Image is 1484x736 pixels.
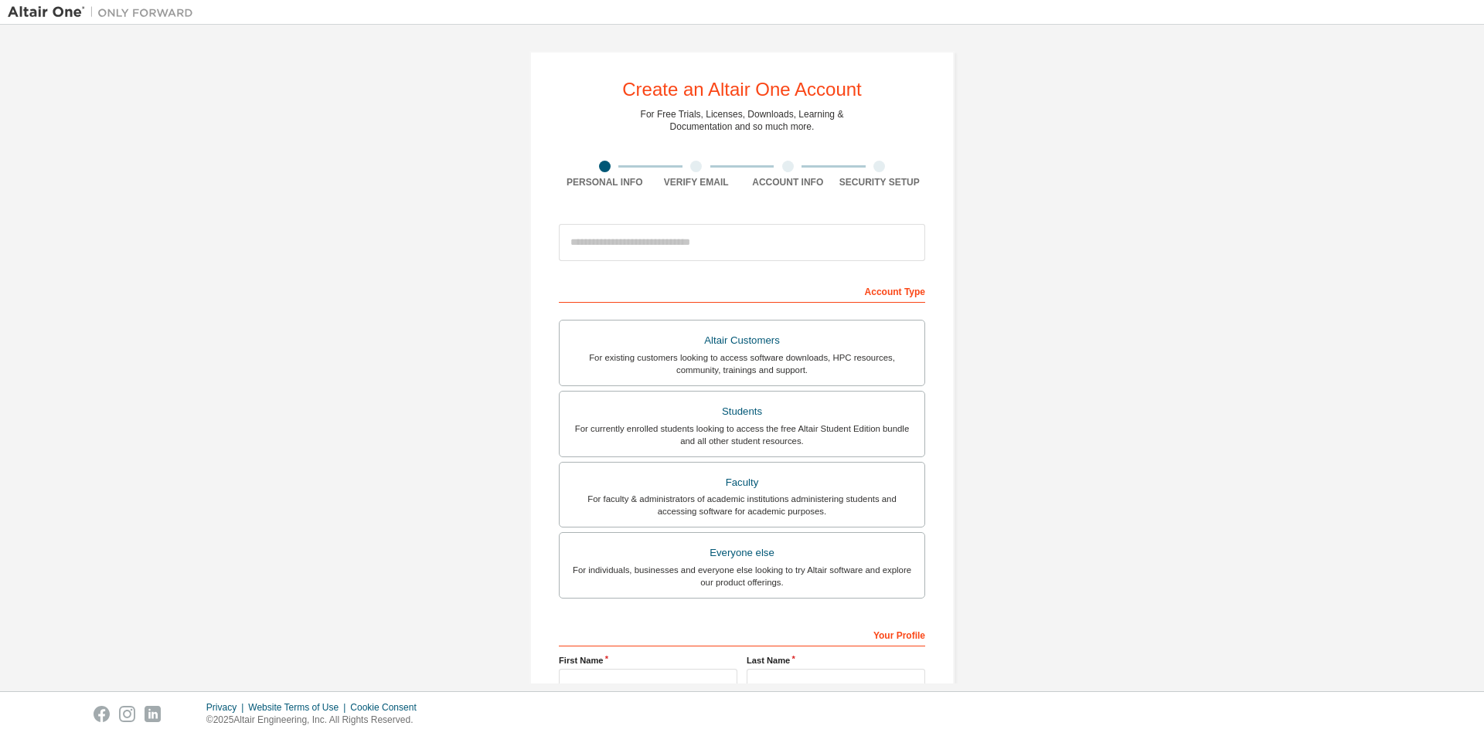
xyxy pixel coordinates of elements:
[206,701,248,714] div: Privacy
[8,5,201,20] img: Altair One
[248,701,350,714] div: Website Terms of Use
[569,330,915,351] div: Altair Customers
[559,654,737,666] label: First Name
[569,351,915,376] div: For existing customers looking to access software downloads, HPC resources, community, trainings ...
[569,422,915,447] div: For currently enrolled students looking to access the free Altair Student Edition bundle and all ...
[206,714,426,727] p: © 2025 Altair Engineering, Inc. All Rights Reserved.
[569,542,915,564] div: Everyone else
[742,176,834,188] div: Account Info
[622,80,862,99] div: Create an Altair One Account
[119,706,135,722] img: instagram.svg
[350,701,425,714] div: Cookie Consent
[145,706,161,722] img: linkedin.svg
[569,493,915,517] div: For faculty & administrators of academic institutions administering students and accessing softwa...
[834,176,926,188] div: Security Setup
[559,176,651,188] div: Personal Info
[651,176,743,188] div: Verify Email
[641,108,844,133] div: For Free Trials, Licenses, Downloads, Learning & Documentation and so much more.
[559,622,925,646] div: Your Profile
[559,278,925,303] div: Account Type
[569,401,915,422] div: Students
[569,472,915,493] div: Faculty
[569,564,915,588] div: For individuals, businesses and everyone else looking to try Altair software and explore our prod...
[94,706,110,722] img: facebook.svg
[747,654,925,666] label: Last Name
